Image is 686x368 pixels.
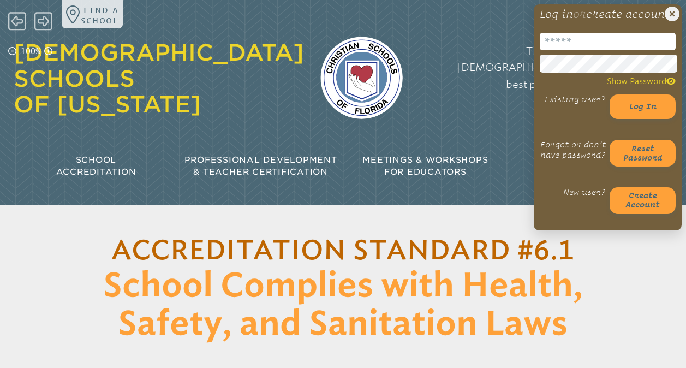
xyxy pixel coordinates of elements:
[610,187,676,214] button: Createaccount
[79,268,607,344] span: School Complies with Health, Safety, and Sanitation Laws
[540,187,606,198] p: New user?
[610,94,676,119] button: Log in
[540,8,676,21] h1: Log in create account
[610,140,676,167] button: Resetpassword
[184,155,337,177] span: Professional Development & Teacher Certification
[56,155,136,177] span: School Accreditation
[8,11,26,32] span: Back
[540,140,606,161] p: Forgot or don’t have password?
[607,76,676,86] span: Show Password
[81,5,118,26] p: Find a school
[362,155,488,177] span: Meetings & Workshops for Educators
[320,37,403,119] img: csf-logo-web-colors.png
[540,94,606,105] p: Existing user?
[34,11,52,32] span: Forward
[573,8,586,20] span: or
[14,39,304,118] a: [DEMOGRAPHIC_DATA] Schools of [US_STATE]
[19,45,43,58] p: 100%
[111,238,575,265] a: Accreditation Standard #6.1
